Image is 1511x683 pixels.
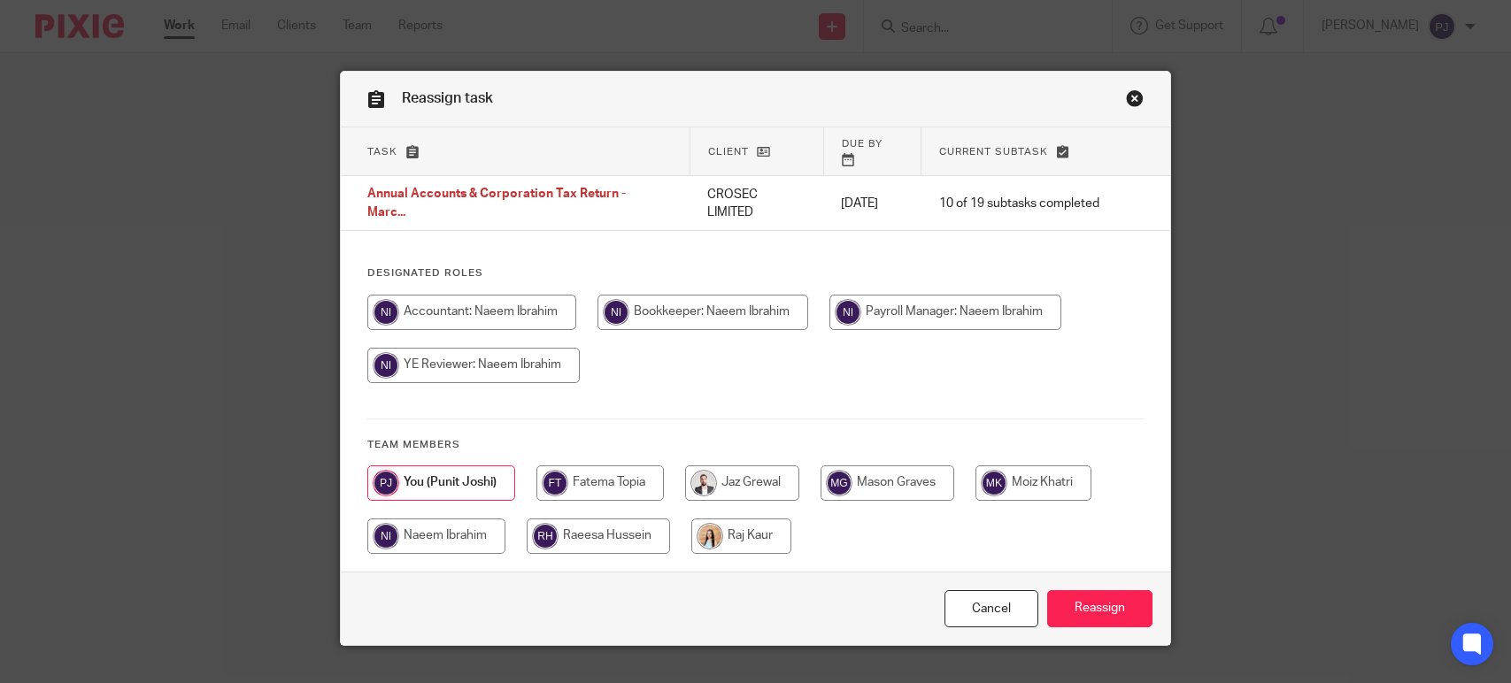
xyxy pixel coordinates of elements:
span: Current subtask [939,147,1048,157]
span: Annual Accounts & Corporation Tax Return - Marc... [367,188,626,219]
span: Client [708,147,749,157]
td: 10 of 19 subtasks completed [921,176,1117,231]
a: Close this dialog window [1126,89,1144,113]
h4: Designated Roles [367,266,1144,280]
p: [DATE] [841,195,904,212]
input: Reassign [1047,590,1153,628]
a: Close this dialog window [944,590,1038,628]
p: CROSEC LIMITED [707,186,806,222]
span: Task [367,147,397,157]
span: Due by [842,139,883,149]
h4: Team members [367,438,1144,452]
span: Reassign task [402,91,493,105]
